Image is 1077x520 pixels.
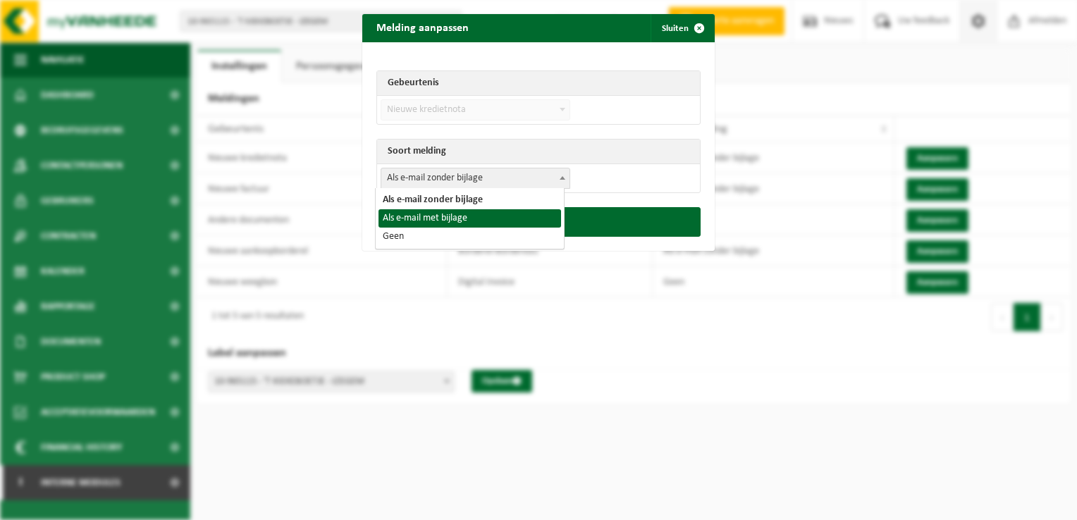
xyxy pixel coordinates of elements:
li: Als e-mail met bijlage [379,209,561,228]
li: Geen [379,228,561,246]
span: Als e-mail zonder bijlage [381,168,570,188]
h2: Melding aanpassen [362,14,483,41]
span: Nieuwe kredietnota [381,100,570,120]
button: Sluiten [651,14,713,42]
th: Soort melding [377,140,700,164]
li: Als e-mail zonder bijlage [379,191,561,209]
span: Nieuwe kredietnota [381,99,570,120]
th: Gebeurtenis [377,71,700,96]
span: Als e-mail zonder bijlage [381,168,570,189]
